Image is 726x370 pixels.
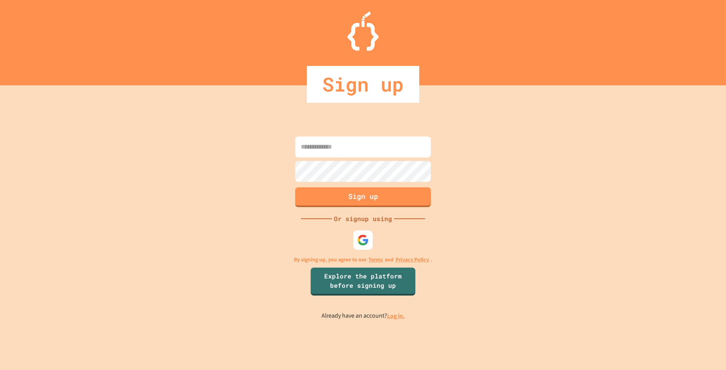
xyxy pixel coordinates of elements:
[295,187,431,207] button: Sign up
[387,312,405,320] a: Log in.
[357,234,369,246] img: google-icon.svg
[332,214,394,223] div: Or signup using
[322,311,405,321] p: Already have an account?
[693,339,718,362] iframe: chat widget
[662,305,718,338] iframe: chat widget
[396,256,429,264] a: Privacy Policy
[307,66,419,103] div: Sign up
[347,12,379,51] img: Logo.svg
[311,268,415,296] a: Explore the platform before signing up
[294,256,432,264] p: By signing up, you agree to our and .
[368,256,383,264] a: Terms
